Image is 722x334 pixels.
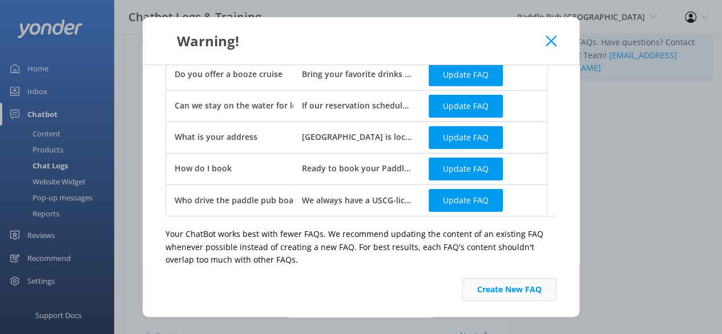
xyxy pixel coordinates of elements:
button: Update FAQ [429,189,503,212]
div: row [166,59,548,90]
button: Update FAQ [429,63,503,86]
div: row [166,153,548,184]
div: Bring your favorite drinks and hop aboard for the ultimate booze cruise with Paddle Pub! Enjoy go... [302,69,412,81]
div: row [166,122,548,153]
div: Who drive the paddle pub boats [175,194,301,207]
div: Can we stay on the water for longer [175,100,315,112]
button: Close [546,35,556,47]
div: How do I book [175,163,232,175]
div: We always have a USCG-licensed captain on board to show you a fun and safe time out on the water. [302,194,412,207]
div: What is your address [175,131,257,144]
div: Do you offer a booze cruise [175,69,283,81]
div: grid [166,45,548,216]
div: If our reservation schedule, your captain, and the weather permits, you might be able to stay out... [302,100,412,112]
p: Your ChatBot works best with fewer FAQs. We recommend updating the content of an existing FAQ whe... [166,228,556,266]
div: Ready to book your Paddle Pub experience? You can check live availability and secure your spot on... [302,163,412,175]
div: row [166,90,548,122]
div: Warning! [166,31,546,50]
button: Update FAQ [429,126,503,149]
div: [GEOGRAPHIC_DATA] is located at [STREET_ADDRESS]. For directions, visit [URL][DOMAIN_NAME]. Paddl... [302,131,412,144]
button: Update FAQ [429,95,503,118]
button: Create New FAQ [462,278,556,301]
div: row [166,184,548,216]
button: Update FAQ [429,158,503,180]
